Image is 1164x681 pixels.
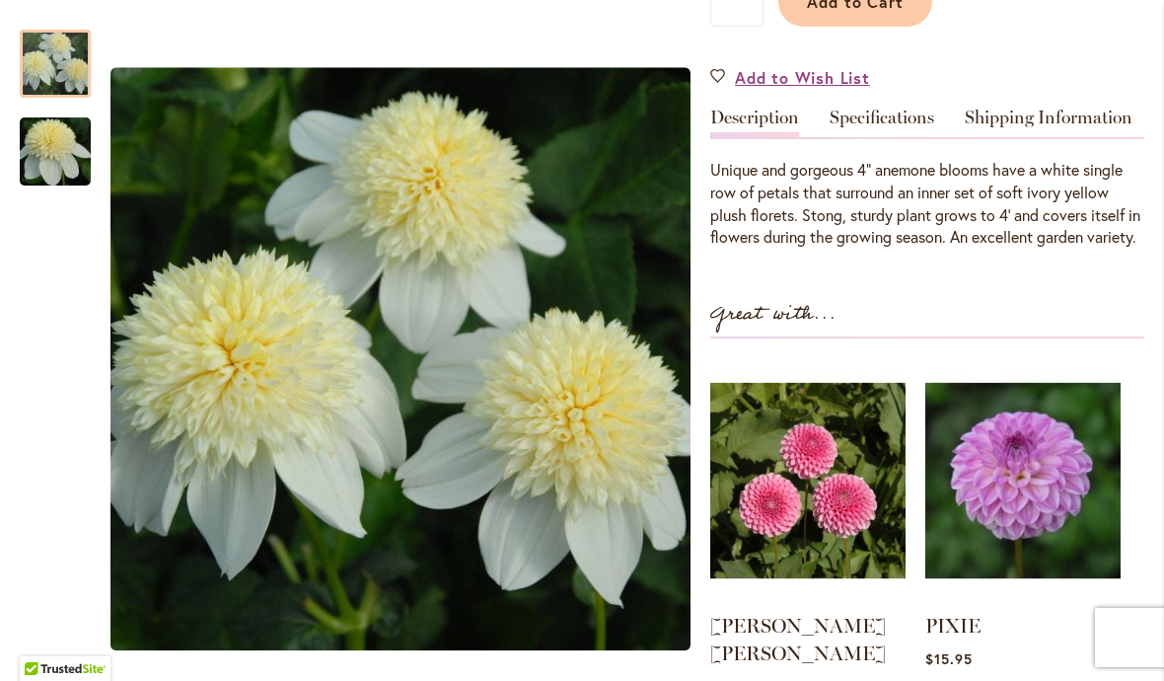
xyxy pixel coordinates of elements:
[925,649,973,668] span: $15.95
[20,10,110,98] div: PLATINUM BLONDE
[710,109,1144,249] div: Detailed Product Info
[20,98,91,186] div: PLATINUM BLONDE
[710,614,886,665] a: [PERSON_NAME] [PERSON_NAME]
[710,159,1144,249] div: Unique and gorgeous 4" anemone blooms have a white single row of petals that surround an inner se...
[925,614,981,638] a: PIXIE
[15,611,70,666] iframe: Launch Accessibility Center
[965,109,1132,137] a: Shipping Information
[110,67,691,650] img: PLATINUM BLONDE
[710,66,870,89] a: Add to Wish List
[710,109,799,137] a: Description
[735,66,870,89] span: Add to Wish List
[830,109,934,137] a: Specifications
[710,298,837,331] strong: Great with...
[710,358,906,603] img: BETTY ANNE
[925,358,1121,603] img: PIXIE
